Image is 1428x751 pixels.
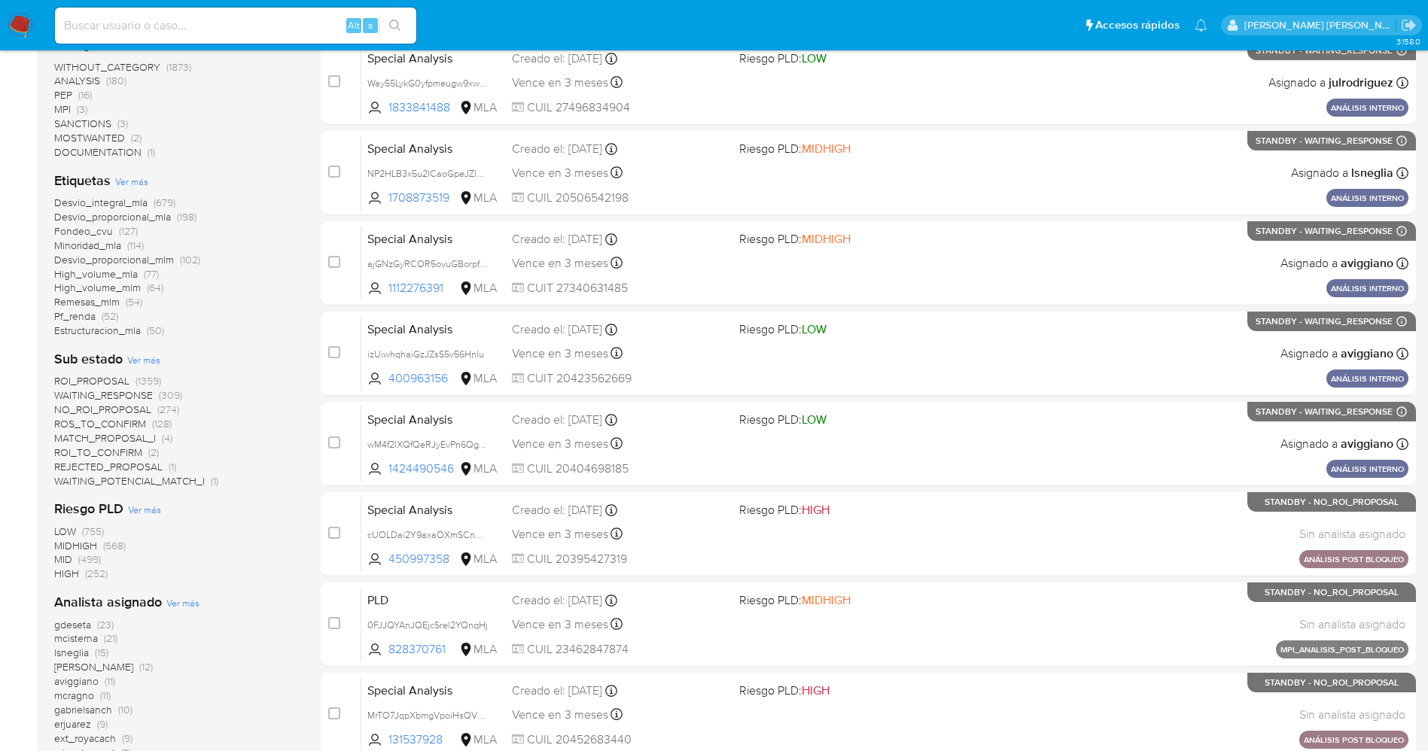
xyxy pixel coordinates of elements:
[1401,17,1417,33] a: Salir
[55,16,416,35] input: Buscar usuario o caso...
[1095,17,1180,33] span: Accesos rápidos
[379,15,410,36] button: search-icon
[348,18,360,32] span: Alt
[1396,35,1420,47] span: 3.158.0
[1195,19,1207,32] a: Notificaciones
[1244,18,1396,32] p: jesica.barrios@mercadolibre.com
[368,18,373,32] span: s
